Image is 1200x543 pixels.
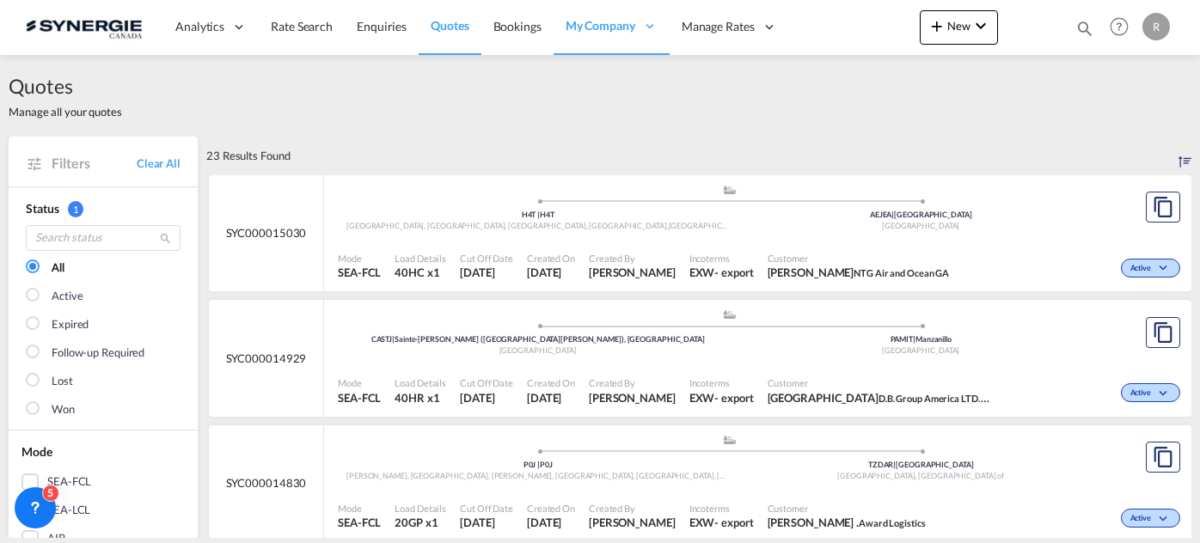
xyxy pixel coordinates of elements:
[52,345,144,362] div: Follow-up Required
[159,232,172,245] md-icon: icon-magnify
[395,502,446,515] span: Load Details
[26,201,58,216] span: Status
[566,17,635,34] span: My Company
[460,502,513,515] span: Cut Off Date
[499,345,577,355] span: [GEOGRAPHIC_DATA]
[175,18,224,35] span: Analytics
[768,376,991,389] span: Customer
[226,475,307,491] span: SYC000014830
[1075,19,1094,45] div: icon-magnify
[52,316,89,333] div: Expired
[682,18,755,35] span: Manage Rates
[879,391,1130,405] span: D.B. Group America LTD. Miami Office [GEOGRAPHIC_DATA]
[395,390,446,406] span: 40HR x 1
[338,502,381,515] span: Mode
[47,502,90,519] div: SEA-LCL
[1179,137,1191,174] div: Sort by: Created On
[589,376,676,389] span: Created By
[768,502,926,515] span: Customer
[460,252,513,265] span: Cut Off Date
[1146,442,1180,473] button: Copy Quote
[1075,19,1094,38] md-icon: icon-magnify
[395,265,446,280] span: 40HC x 1
[371,334,705,344] span: CASTJ Sainte-[PERSON_NAME] ([GEOGRAPHIC_DATA][PERSON_NAME]), [GEOGRAPHIC_DATA]
[891,210,894,219] span: |
[338,265,381,280] span: SEA-FCL
[137,156,181,171] a: Clear All
[859,517,926,528] span: Award Logistics
[338,376,381,389] span: Mode
[1155,264,1176,273] md-icon: icon-chevron-down
[589,252,676,265] span: Created By
[1121,509,1180,528] div: Change Status Here
[719,436,740,444] md-icon: assets/icons/custom/ship-fill.svg
[47,473,91,491] div: SEA-FCL
[854,267,949,278] span: NTG Air and Ocean GA
[920,10,998,45] button: icon-plus 400-fgNewicon-chevron-down
[537,210,540,219] span: |
[527,502,575,515] span: Created On
[395,376,446,389] span: Load Details
[9,72,122,100] span: Quotes
[893,460,896,469] span: |
[1153,197,1173,217] md-icon: assets/icons/custom/copyQuote.svg
[714,515,753,530] div: - export
[589,515,676,530] span: Rosa Ho
[913,334,915,344] span: |
[714,265,753,280] div: - export
[271,19,333,34] span: Rate Search
[460,515,513,530] span: 17 Sep 2025
[882,221,959,230] span: [GEOGRAPHIC_DATA]
[392,334,395,344] span: |
[52,154,137,173] span: Filters
[768,390,991,406] span: Francisco Plaza D.B. Group America LTD. Miami Office United States
[52,373,73,390] div: Lost
[719,186,740,194] md-icon: assets/icons/custom/ship-fill.svg
[1121,383,1180,402] div: Change Status Here
[1146,192,1180,223] button: Copy Quote
[589,502,676,515] span: Created By
[1142,13,1170,40] div: R
[689,515,715,530] div: EXW
[927,19,991,33] span: New
[589,390,676,406] span: Rosa Ho
[537,460,540,469] span: |
[1121,259,1180,278] div: Change Status Here
[209,300,1191,417] div: SYC000014929 assets/icons/custom/ship-fill.svgassets/icons/custom/roll-o-plane.svgOriginSainte-Ju...
[395,515,446,530] span: 20GP x 1
[493,19,542,34] span: Bookings
[26,200,181,217] div: Status 1
[882,345,959,355] span: [GEOGRAPHIC_DATA]
[1155,515,1176,524] md-icon: icon-chevron-down
[689,252,754,265] span: Incoterms
[527,376,575,389] span: Created On
[540,210,554,219] span: H4T
[9,104,122,119] span: Manage all your quotes
[689,502,754,515] span: Incoterms
[226,351,307,366] span: SYC000014929
[52,401,75,418] div: Won
[714,390,753,406] div: - export
[460,265,513,280] span: 24 Sep 2025
[891,334,952,344] span: PAMIT Manzanillo
[768,252,950,265] span: Customer
[719,310,740,319] md-icon: assets/icons/custom/ship-fill.svg
[1130,263,1155,275] span: Active
[338,515,381,530] span: SEA-FCL
[226,225,307,241] span: SYC000015030
[52,259,64,277] div: All
[589,265,676,280] span: Rosa Ho
[460,390,513,406] span: 22 Sep 2025
[689,265,715,280] div: EXW
[689,265,754,280] div: EXW export
[338,252,381,265] span: Mode
[1153,322,1173,343] md-icon: assets/icons/custom/copyQuote.svg
[338,390,381,406] span: SEA-FCL
[1153,447,1173,467] md-icon: assets/icons/custom/copyQuote.svg
[21,473,185,491] md-checkbox: SEA-FCL
[540,460,553,469] span: P0J
[1130,387,1155,400] span: Active
[209,425,1191,542] div: SYC000014830 assets/icons/custom/ship-fill.svgassets/icons/custom/roll-o-plane.svgOrigin CanadaDe...
[527,265,575,280] span: 24 Sep 2025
